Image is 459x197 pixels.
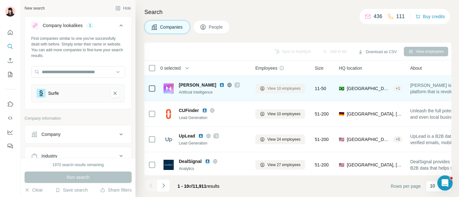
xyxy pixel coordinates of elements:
[86,23,94,28] div: 1
[55,187,88,193] button: Save search
[111,4,135,13] button: Hide
[25,5,45,11] div: New search
[164,109,174,119] img: Logo of CUFinder
[157,179,170,192] button: Navigate to next page
[393,86,403,91] div: + 1
[205,159,210,164] img: LinkedIn logo
[179,166,248,172] div: Analytics
[315,136,329,143] span: 51-200
[43,22,83,29] div: Company lookalikes
[339,85,344,92] span: 🇧🇷
[25,148,131,164] button: Industry
[339,111,344,117] span: 🇩🇪
[5,98,15,110] button: Use Surfe on LinkedIn
[25,187,43,193] button: Clear
[37,89,46,98] img: Surfe-logo
[41,131,61,137] div: Company
[339,162,344,168] span: 🇺🇸
[5,27,15,38] button: Quick start
[393,137,403,142] div: + 5
[430,183,435,189] p: 10
[5,140,15,152] button: Feedback
[179,107,199,114] span: CUFinder
[396,13,405,20] p: 111
[209,24,223,30] span: People
[5,55,15,66] button: Enrich CSV
[415,12,445,21] button: Buy credits
[255,135,305,144] button: View 24 employees
[315,162,329,168] span: 51-200
[315,65,324,71] span: Size
[5,112,15,124] button: Use Surfe API
[315,111,329,117] span: 51-200
[391,183,421,189] span: Rows per page
[267,86,301,91] span: View 10 employees
[31,36,125,59] div: Find companies similar to one you've successfully dealt with before. Simply enter their name or w...
[179,158,202,165] span: DealSignal
[347,85,390,92] span: [GEOGRAPHIC_DATA], [GEOGRAPHIC_DATA]
[25,127,131,142] button: Company
[437,175,453,191] iframe: Intercom live chat
[202,108,207,113] img: LinkedIn logo
[5,126,15,138] button: Dashboard
[179,89,248,95] div: Artificial Intelligence
[160,24,183,30] span: Companies
[48,90,59,96] div: Surfe
[164,160,174,170] img: Logo of DealSignal
[198,133,203,138] img: LinkedIn logo
[347,162,403,168] span: [GEOGRAPHIC_DATA], [US_STATE]
[144,8,451,17] h4: Search
[267,111,301,117] span: View 10 employees
[164,134,174,144] img: Logo of UpLead
[255,84,305,93] button: View 10 employees
[347,136,390,143] span: [GEOGRAPHIC_DATA], [US_STATE]
[339,65,362,71] span: HQ location
[178,184,189,189] span: 1 - 10
[5,41,15,52] button: Search
[267,137,301,142] span: View 24 employees
[255,109,305,119] button: View 10 employees
[164,83,174,94] img: Logo of Nuvia
[179,82,216,88] span: [PERSON_NAME]
[5,69,15,80] button: My lists
[179,115,248,121] div: Lead Generation
[111,89,120,98] button: Surfe-remove-button
[410,65,422,71] span: About
[5,6,15,17] img: Avatar
[347,111,403,117] span: [GEOGRAPHIC_DATA], [GEOGRAPHIC_DATA]
[100,187,132,193] button: Share filters
[374,13,382,20] p: 436
[160,65,181,71] span: 0 selected
[339,136,344,143] span: 🇺🇸
[179,140,248,146] div: Lead Generation
[255,160,305,170] button: View 27 employees
[178,184,220,189] span: results
[189,184,193,189] span: of
[25,18,131,36] button: Company lookalikes1
[267,162,301,168] span: View 27 employees
[315,85,326,92] span: 11-50
[219,82,224,88] img: LinkedIn logo
[53,162,104,168] div: 1970 search results remaining
[41,153,57,159] div: Industry
[179,133,195,139] span: UpLead
[25,116,132,121] p: Company information
[255,65,277,71] span: Employees
[193,184,207,189] span: 11,911
[353,47,401,57] button: Download as CSV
